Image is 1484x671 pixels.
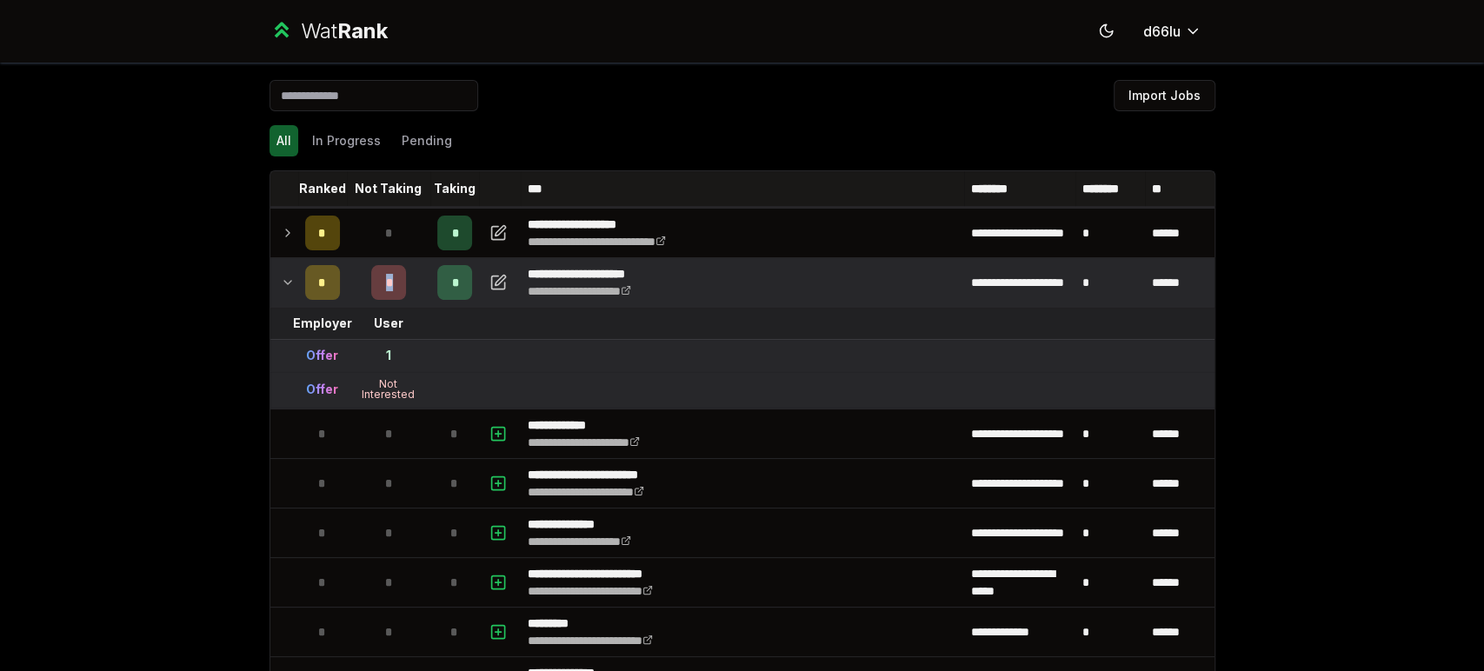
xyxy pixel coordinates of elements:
button: Pending [395,125,459,156]
button: Import Jobs [1114,80,1215,111]
span: Rank [337,18,388,43]
a: WatRank [270,17,389,45]
button: d66lu [1129,16,1215,47]
td: User [347,308,430,339]
div: 1 [386,347,391,364]
span: d66lu [1143,21,1181,42]
p: Ranked [299,180,346,197]
p: Taking [434,180,476,197]
button: All [270,125,298,156]
td: Employer [298,308,347,339]
div: Offer [306,381,338,398]
div: Wat [301,17,388,45]
button: In Progress [305,125,388,156]
div: Not Interested [354,379,423,400]
div: Offer [306,347,338,364]
p: Not Taking [355,180,422,197]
